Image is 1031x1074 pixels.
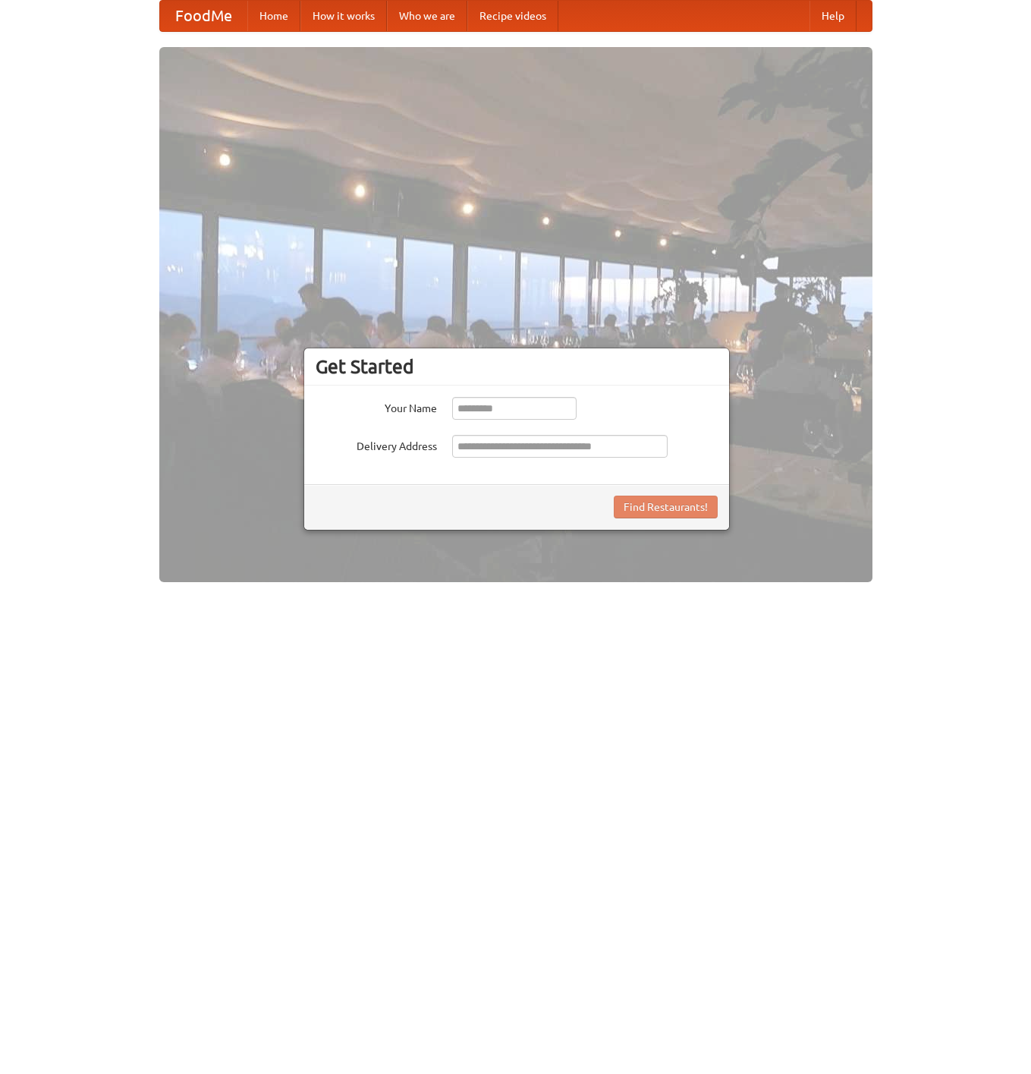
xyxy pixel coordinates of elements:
[160,1,247,31] a: FoodMe
[809,1,857,31] a: Help
[614,496,718,518] button: Find Restaurants!
[316,435,437,454] label: Delivery Address
[316,397,437,416] label: Your Name
[316,355,718,378] h3: Get Started
[300,1,387,31] a: How it works
[247,1,300,31] a: Home
[467,1,558,31] a: Recipe videos
[387,1,467,31] a: Who we are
